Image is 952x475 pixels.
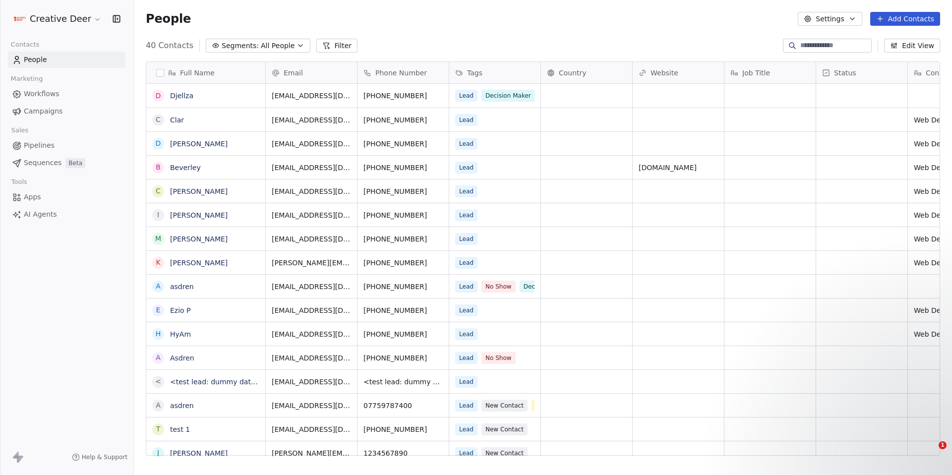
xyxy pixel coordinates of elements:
[455,185,477,197] span: Lead
[455,400,477,412] span: Lead
[157,448,159,458] div: J
[272,139,351,149] span: [EMAIL_ADDRESS][DOMAIN_NAME]
[272,329,351,339] span: [EMAIL_ADDRESS][DOMAIN_NAME]
[363,282,443,292] span: [PHONE_NUMBER]
[156,257,160,268] div: K
[156,162,161,173] div: B
[24,89,59,99] span: Workflows
[8,155,125,171] a: SequencesBeta
[798,12,862,26] button: Settings
[455,233,477,245] span: Lead
[455,328,477,340] span: Lead
[633,62,724,83] div: Website
[541,62,632,83] div: Country
[146,11,191,26] span: People
[455,376,477,388] span: Lead
[272,401,351,411] span: [EMAIL_ADDRESS][DOMAIN_NAME]
[481,90,535,102] span: Decision Maker
[170,164,201,172] a: Beverley
[455,423,477,435] span: Lead
[272,186,351,196] span: [EMAIL_ADDRESS][DOMAIN_NAME]
[272,353,351,363] span: [EMAIL_ADDRESS][DOMAIN_NAME]
[24,106,62,117] span: Campaigns
[156,353,161,363] div: A
[24,158,61,168] span: Sequences
[724,62,816,83] div: Job Title
[559,68,587,78] span: Country
[170,378,311,386] a: <test lead: dummy data for first_name>
[363,329,443,339] span: [PHONE_NUMBER]
[155,234,161,244] div: M
[481,281,516,293] span: No Show
[284,68,303,78] span: Email
[72,453,127,461] a: Help & Support
[742,68,770,78] span: Job Title
[156,305,161,315] div: E
[170,425,190,433] a: test 1
[272,305,351,315] span: [EMAIL_ADDRESS][DOMAIN_NAME]
[170,330,191,338] a: HyAm
[455,114,477,126] span: Lead
[834,68,856,78] span: Status
[157,210,159,220] div: I
[156,329,161,339] div: H
[8,189,125,205] a: Apps
[455,90,477,102] span: Lead
[363,91,443,101] span: [PHONE_NUMBER]
[363,163,443,173] span: [PHONE_NUMBER]
[170,211,228,219] a: [PERSON_NAME]
[14,13,26,25] img: Logo%20CD1.pdf%20(1).png
[316,39,357,53] button: Filter
[520,281,573,293] span: Decision Maker
[170,449,228,457] a: [PERSON_NAME]
[156,400,161,411] div: a
[455,447,477,459] span: Lead
[170,187,228,195] a: [PERSON_NAME]
[146,84,266,456] div: grid
[272,448,351,458] span: [PERSON_NAME][EMAIL_ADDRESS][PERSON_NAME][DOMAIN_NAME]
[357,62,449,83] div: Phone Number
[455,257,477,269] span: Lead
[146,62,265,83] div: Full Name
[8,86,125,102] a: Workflows
[156,281,161,292] div: a
[24,192,41,202] span: Apps
[170,402,194,410] a: asdren
[7,175,31,189] span: Tools
[82,453,127,461] span: Help & Support
[24,209,57,220] span: AI Agents
[272,234,351,244] span: [EMAIL_ADDRESS][DOMAIN_NAME]
[884,39,940,53] button: Edit View
[170,116,184,124] a: Clar
[481,352,516,364] span: No Show
[816,62,907,83] div: Status
[12,10,104,27] button: Creative Deer
[156,91,161,101] div: D
[170,259,228,267] a: [PERSON_NAME]
[481,400,528,412] span: New Contact
[272,115,351,125] span: [EMAIL_ADDRESS][DOMAIN_NAME]
[363,353,443,363] span: [PHONE_NUMBER]
[170,235,228,243] a: [PERSON_NAME]
[651,68,678,78] span: Website
[481,423,528,435] span: New Contact
[467,68,482,78] span: Tags
[363,305,443,315] span: [PHONE_NUMBER]
[363,234,443,244] span: [PHONE_NUMBER]
[363,424,443,434] span: [PHONE_NUMBER]
[481,447,528,459] span: New Contact
[639,164,697,172] a: [DOMAIN_NAME]
[272,91,351,101] span: [EMAIL_ADDRESS][DOMAIN_NAME]
[449,62,540,83] div: Tags
[363,448,443,458] span: 1234567890
[455,162,477,174] span: Lead
[156,115,161,125] div: C
[156,138,161,149] div: D
[455,281,477,293] span: Lead
[6,37,44,52] span: Contacts
[939,441,947,449] span: 1
[272,377,351,387] span: [EMAIL_ADDRESS][DOMAIN_NAME]
[532,400,549,412] span: VIP
[272,210,351,220] span: [EMAIL_ADDRESS][DOMAIN_NAME]
[455,304,477,316] span: Lead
